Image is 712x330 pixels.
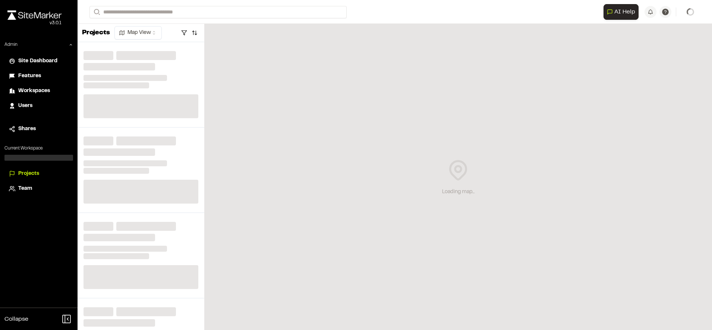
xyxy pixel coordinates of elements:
a: Workspaces [9,87,69,95]
img: rebrand.png [7,10,62,20]
span: Site Dashboard [18,57,57,65]
p: Admin [4,41,18,48]
p: Current Workspace [4,145,73,152]
div: Open AI Assistant [604,4,642,20]
a: Users [9,102,69,110]
span: Projects [18,170,39,178]
span: Team [18,185,32,193]
button: Open AI Assistant [604,4,639,20]
a: Team [9,185,69,193]
span: Features [18,72,41,80]
div: Oh geez...please don't... [7,20,62,26]
a: Site Dashboard [9,57,69,65]
p: Projects [82,28,110,38]
button: Search [89,6,103,18]
span: Collapse [4,315,28,324]
a: Projects [9,170,69,178]
div: Loading map... [442,188,475,196]
span: AI Help [614,7,635,16]
span: Shares [18,125,36,133]
span: Workspaces [18,87,50,95]
a: Shares [9,125,69,133]
a: Features [9,72,69,80]
span: Users [18,102,32,110]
